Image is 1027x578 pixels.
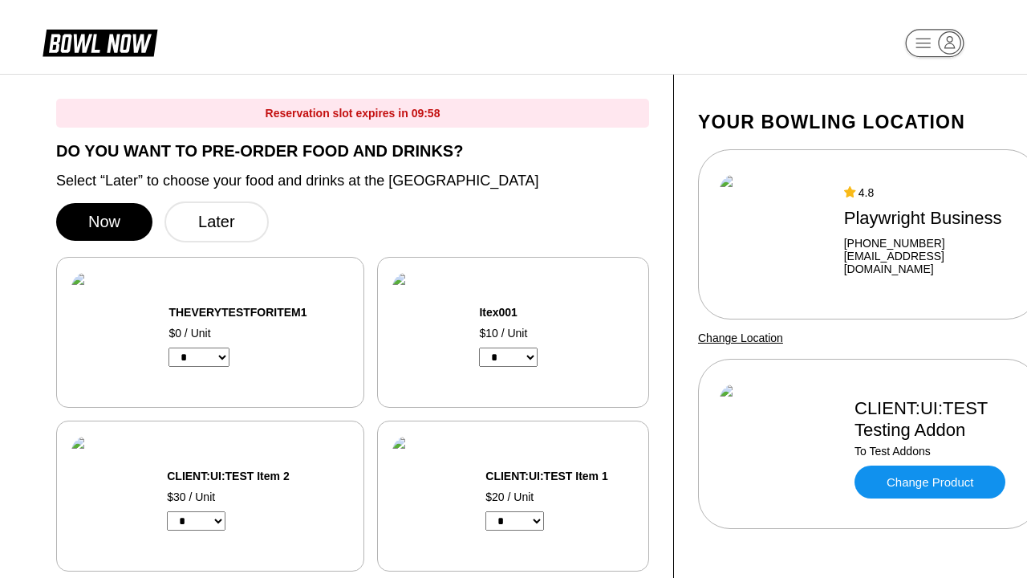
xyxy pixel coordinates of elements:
img: CLIENT:UI:TEST Testing Addon [720,384,840,504]
div: [PHONE_NUMBER] [844,237,1017,250]
label: Select “Later” to choose your food and drinks at the [GEOGRAPHIC_DATA] [56,172,649,189]
div: $0 / Unit [168,327,349,340]
div: $20 / Unit [485,490,634,503]
img: CLIENT:UI:TEST Item 2 [71,436,148,556]
div: THEVERYTESTFORITEM1 [168,306,349,319]
div: Reservation slot expires in 09:58 [56,99,649,128]
label: DO YOU WANT TO PRE-ORDER FOOD AND DRINKS? [56,142,649,160]
img: Playwright Business [720,174,830,295]
div: Playwright Business [844,207,1017,229]
div: CLIENT:UI:TEST Item 2 [167,470,333,482]
a: [EMAIL_ADDRESS][DOMAIN_NAME] [844,250,1017,275]
button: Later [164,201,269,242]
img: CLIENT:UI:TEST Item 1 [392,436,466,556]
div: Itex001 [479,306,591,319]
div: 4.8 [844,186,1017,199]
img: Itex001 [392,272,460,393]
div: CLIENT:UI:TEST Item 1 [485,470,634,482]
a: Change Product [854,466,1005,499]
div: $30 / Unit [167,490,333,503]
a: Change Location [698,332,783,344]
div: $10 / Unit [479,327,591,340]
button: Now [56,203,152,241]
img: THEVERYTESTFORITEM1 [71,272,149,393]
div: CLIENT:UI:TEST Testing Addon [854,397,1017,441]
div: To Test Addons [854,445,1017,458]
